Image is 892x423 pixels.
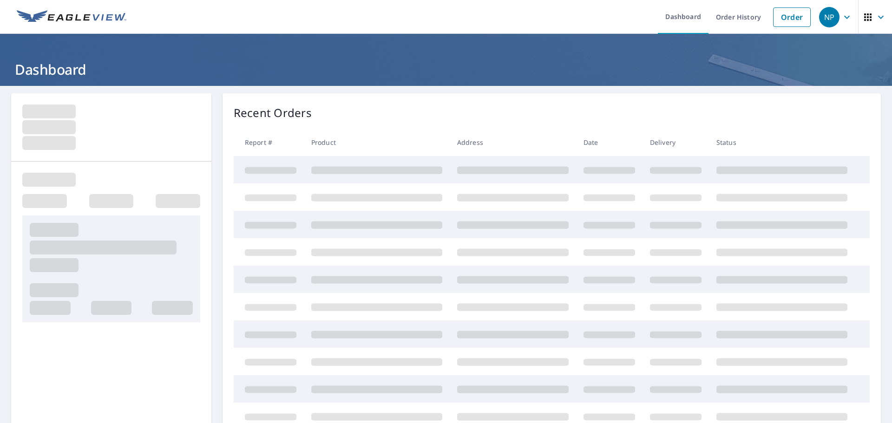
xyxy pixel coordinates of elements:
[450,129,576,156] th: Address
[17,10,126,24] img: EV Logo
[819,7,840,27] div: NP
[11,60,881,79] h1: Dashboard
[304,129,450,156] th: Product
[234,129,304,156] th: Report #
[773,7,811,27] a: Order
[234,104,312,121] p: Recent Orders
[709,129,855,156] th: Status
[643,129,709,156] th: Delivery
[576,129,643,156] th: Date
